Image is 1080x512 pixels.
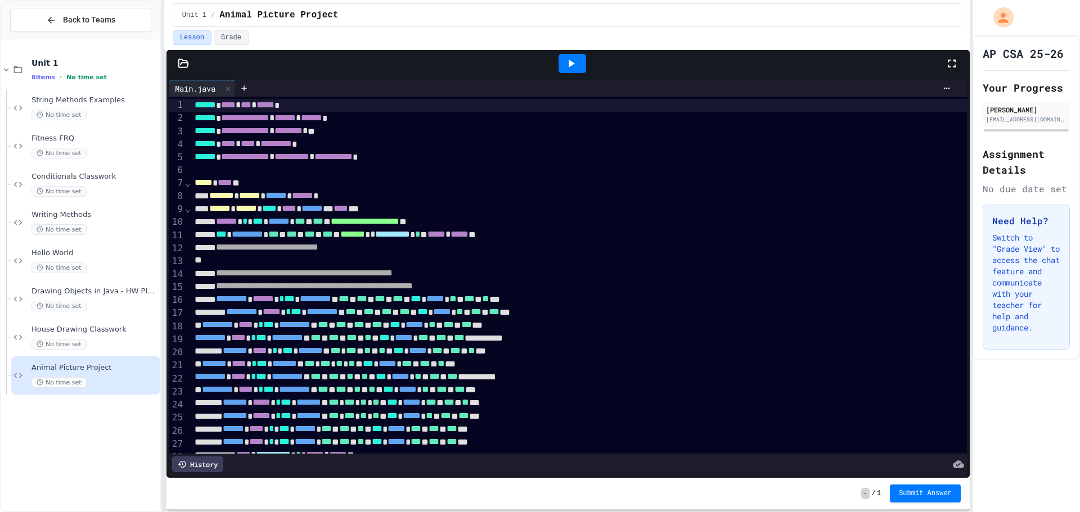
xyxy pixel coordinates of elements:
div: 13 [169,255,184,268]
span: Animal Picture Project [31,363,158,373]
div: 1 [169,99,184,112]
span: No time set [31,339,87,350]
span: • [60,73,62,81]
div: 27 [169,438,184,451]
div: 5 [169,151,184,164]
span: No time set [31,301,87,311]
div: [EMAIL_ADDRESS][DOMAIN_NAME] [986,115,1066,124]
span: Hello World [31,248,158,258]
button: Submit Answer [890,484,961,502]
span: No time set [31,224,87,235]
span: House Drawing Classwork [31,325,158,334]
h2: Your Progress [983,80,1070,96]
span: No time set [31,148,87,158]
span: No time set [31,110,87,120]
div: 8 [169,190,184,203]
div: 21 [169,359,184,372]
div: 3 [169,125,184,138]
div: 6 [169,164,184,176]
span: Submit Answer [899,489,952,498]
div: Main.java [169,83,221,94]
div: 23 [169,386,184,398]
p: Switch to "Grade View" to access the chat feature and communicate with your teacher for help and ... [992,232,1060,333]
div: 10 [169,216,184,229]
span: / [872,489,876,498]
span: Back to Teams [63,14,115,26]
span: Conditionals Classwork [31,172,158,182]
span: Fitness FRQ [31,134,158,143]
span: Unit 1 [31,58,158,68]
iframe: chat widget [1033,467,1069,501]
div: 17 [169,307,184,320]
span: Drawing Objects in Java - HW Playposit Code [31,287,158,296]
div: 14 [169,268,184,281]
div: 20 [169,346,184,359]
div: 16 [169,294,184,307]
span: Unit 1 [182,11,206,20]
span: Fold line [184,203,191,214]
div: 7 [169,177,184,190]
span: / [211,11,215,20]
button: Lesson [173,30,211,45]
div: 18 [169,320,184,333]
div: 9 [169,203,184,216]
div: 25 [169,411,184,424]
div: No due date set [983,182,1070,196]
iframe: chat widget [987,418,1069,466]
span: 8 items [31,74,55,81]
h2: Assignment Details [983,146,1070,178]
span: - [861,488,870,499]
div: 19 [169,333,184,346]
span: No time set [66,74,107,81]
div: 15 [169,281,184,294]
div: 22 [169,373,184,386]
div: 11 [169,229,184,242]
h3: Need Help? [992,214,1060,228]
span: No time set [31,186,87,197]
div: My Account [982,4,1016,30]
h1: AP CSA 25-26 [983,46,1064,61]
div: 4 [169,138,184,151]
button: Back to Teams [10,8,151,32]
button: Grade [214,30,249,45]
span: No time set [31,377,87,388]
div: 28 [169,451,184,464]
div: 2 [169,112,184,125]
span: Writing Methods [31,210,158,220]
span: Animal Picture Project [219,8,338,22]
div: Main.java [169,80,235,97]
span: Fold line [184,178,191,188]
div: 24 [169,398,184,411]
span: 1 [877,489,881,498]
span: No time set [31,262,87,273]
span: String Methods Examples [31,96,158,105]
div: 26 [169,425,184,438]
div: [PERSON_NAME] [986,105,1066,115]
div: History [172,456,223,472]
div: 12 [169,242,184,255]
